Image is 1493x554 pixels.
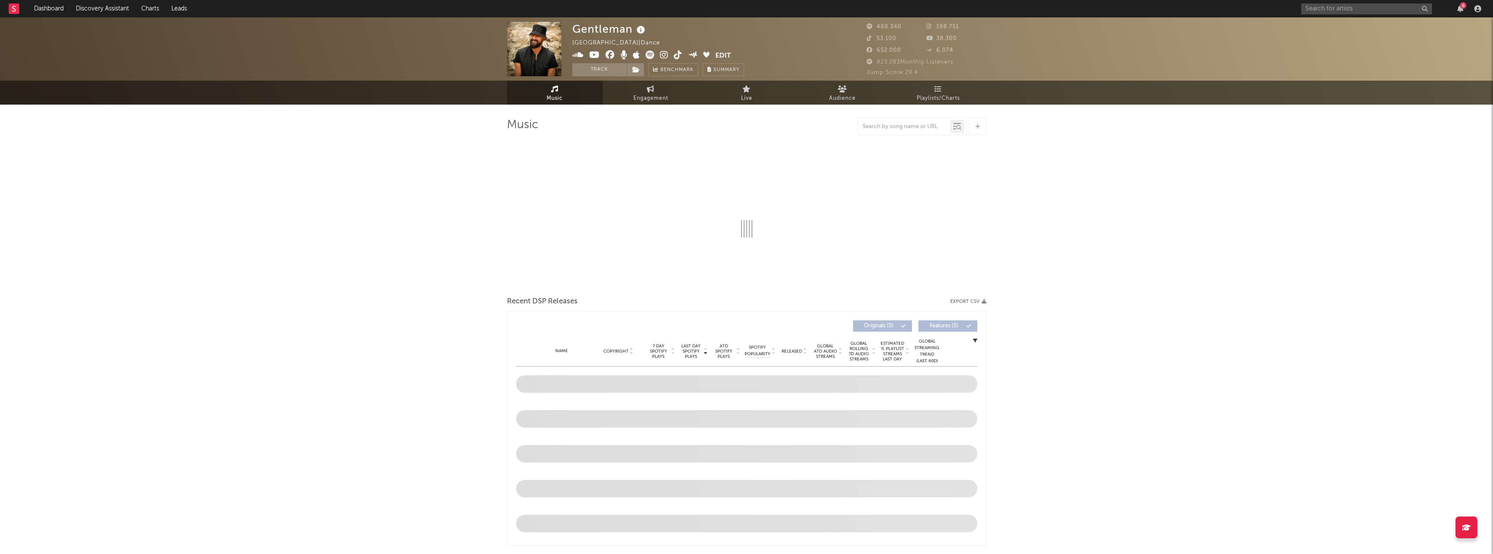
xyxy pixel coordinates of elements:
a: Engagement [603,81,699,105]
span: Engagement [633,93,668,104]
a: Live [699,81,795,105]
span: 38.300 [926,36,957,41]
span: Live [741,93,752,104]
button: Export CSV [950,299,986,304]
button: Summary [703,63,744,76]
span: 6.074 [926,48,953,53]
span: 488.340 [867,24,901,30]
span: Jump Score: 29.4 [867,70,918,75]
input: Search by song name or URL [858,123,950,130]
div: [GEOGRAPHIC_DATA] | Dance [572,38,670,48]
a: Audience [795,81,891,105]
span: Audience [829,93,856,104]
span: Last Day Spotify Plays [680,343,703,359]
span: Music [547,93,563,104]
span: Released [782,349,802,354]
span: Copyright [603,349,629,354]
span: Playlists/Charts [917,93,960,104]
span: Benchmark [660,65,694,75]
span: Spotify Popularity [745,344,770,357]
button: 6 [1457,5,1463,12]
a: Benchmark [648,63,698,76]
span: 198.751 [926,24,959,30]
input: Search for artists [1301,3,1432,14]
div: Global Streaming Trend (Last 60D) [914,338,940,364]
span: Global Rolling 7D Audio Streams [847,341,871,362]
button: Edit [715,51,731,61]
span: Summary [714,68,739,72]
span: Features ( 0 ) [924,323,964,329]
button: Features(0) [918,320,977,332]
span: Recent DSP Releases [507,296,578,307]
span: 923.283 Monthly Listeners [867,59,953,65]
span: Global ATD Audio Streams [813,343,837,359]
div: Name [534,348,591,354]
button: Track [572,63,627,76]
span: 7 Day Spotify Plays [647,343,670,359]
span: Estimated % Playlist Streams Last Day [881,341,905,362]
div: 6 [1460,2,1466,9]
a: Music [507,81,603,105]
button: Originals(0) [853,320,912,332]
span: 652.000 [867,48,901,53]
a: Playlists/Charts [891,81,986,105]
div: Gentleman [572,22,647,36]
span: ATD Spotify Plays [712,343,735,359]
span: Originals ( 0 ) [859,323,899,329]
span: 53.100 [867,36,896,41]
